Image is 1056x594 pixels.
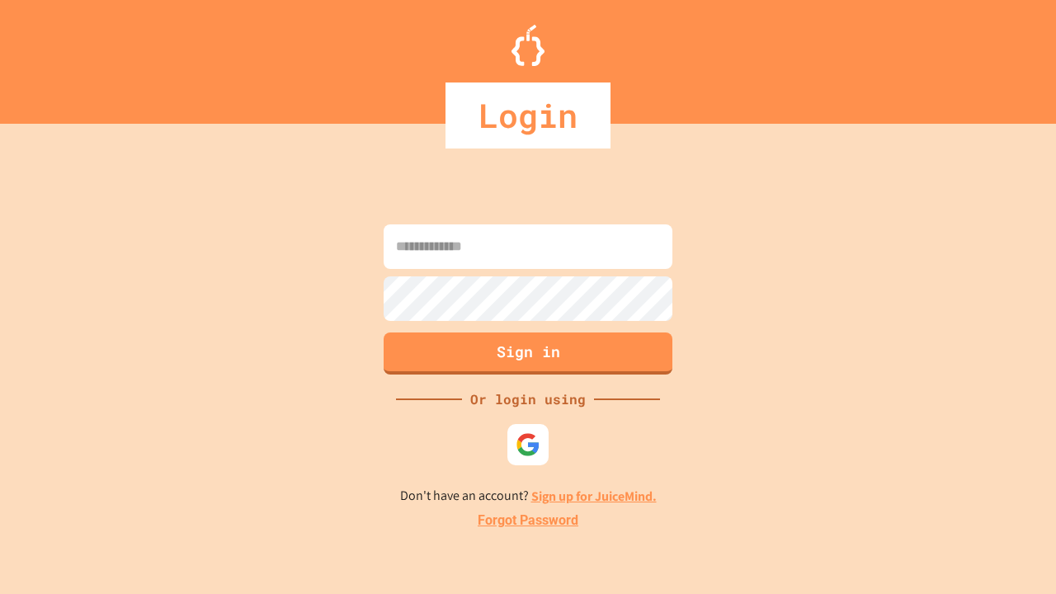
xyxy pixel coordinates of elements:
[531,488,657,505] a: Sign up for JuiceMind.
[516,432,540,457] img: google-icon.svg
[511,25,544,66] img: Logo.svg
[445,82,610,148] div: Login
[462,389,594,409] div: Or login using
[400,486,657,507] p: Don't have an account?
[384,332,672,375] button: Sign in
[478,511,578,530] a: Forgot Password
